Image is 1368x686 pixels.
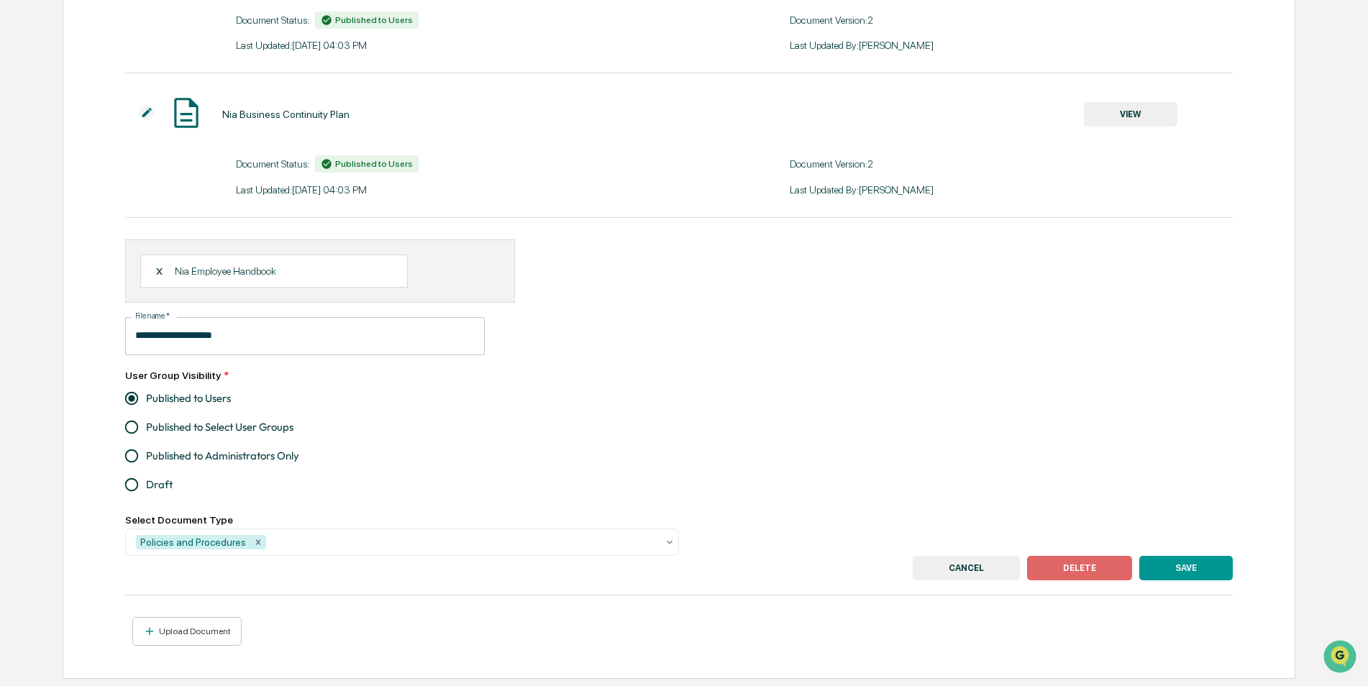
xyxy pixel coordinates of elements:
img: 1746055101610-c473b297-6a78-478c-a979-82029cc54cd1 [14,110,40,136]
div: Upload Document [156,626,231,636]
div: Nia Business Continuity Plan [222,109,350,120]
span: Pylon [143,244,174,255]
label: Select Document Type [125,514,233,526]
button: VIEW [1084,102,1177,127]
span: Data Lookup [29,209,91,223]
div: Document Status: [236,155,679,173]
a: 🗄️Attestations [99,175,184,201]
div: Remove Policies and Procedures [250,535,266,549]
span: Published to Users [146,390,231,406]
img: Additional Document Icon [140,106,154,120]
a: 🔎Data Lookup [9,203,96,229]
div: X [155,265,175,278]
a: 🖐️Preclearance [9,175,99,201]
div: Last Updated By: [PERSON_NAME] [790,40,1233,51]
div: We're available if you need us! [49,124,182,136]
div: Document Version: 2 [790,14,1233,26]
div: Last Updated: [DATE] 04:03 PM [236,184,679,196]
div: Document Version: 2 [790,158,1233,170]
iframe: Open customer support [1322,639,1361,677]
div: Policies and Procedures [136,535,250,549]
button: CANCEL [913,556,1020,580]
div: 🗄️ [104,183,116,194]
div: 🔎 [14,210,26,221]
button: Start new chat [245,114,262,132]
span: Published to Users [335,15,413,25]
button: DELETE [1027,556,1132,580]
span: Published to Users [335,159,413,169]
a: Powered byPylon [101,243,174,255]
img: Document Icon [168,95,204,131]
button: Upload Document [132,617,242,646]
div: Start new chat [49,110,236,124]
div: Document Status: [236,12,679,29]
div: Last Updated: [DATE] 04:03 PM [236,40,679,51]
div: Last Updated By: [PERSON_NAME] [790,184,1233,196]
span: Published to Select User Groups [146,419,293,435]
span: Published to Administrators Only [146,448,299,464]
label: User Group Visibility [125,370,229,381]
div: 🖐️ [14,183,26,194]
span: Attestations [119,181,178,196]
p: Nia Employee Handbook [175,265,276,277]
span: Preclearance [29,181,93,196]
span: Draft [146,477,173,493]
p: How can we help? [14,30,262,53]
label: File name [135,311,170,321]
button: SAVE [1139,556,1233,580]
